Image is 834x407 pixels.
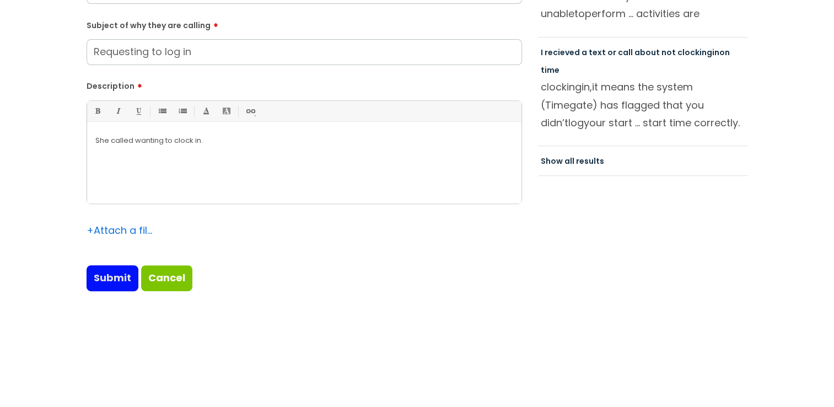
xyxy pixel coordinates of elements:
a: Link [243,104,257,118]
a: 1. Ordered List (Ctrl-Shift-8) [175,104,189,118]
span: in, [582,80,592,94]
a: Show all results [541,156,604,167]
a: Cancel [141,265,192,291]
a: Italic (Ctrl-I) [111,104,125,118]
a: Bold (Ctrl-B) [90,104,104,118]
label: Subject of why they are calling [87,17,522,30]
label: Description [87,78,522,91]
a: I recieved a text or call about not clockinginon time [541,47,730,76]
span: in [712,47,719,58]
div: Attach a file [87,222,153,239]
p: clocking it means the system (Timegate) has flagged that you didn’t your start ... start time cor... [541,78,746,131]
a: Underline(Ctrl-U) [131,104,145,118]
a: • Unordered List (Ctrl-Shift-7) [155,104,169,118]
span: log [568,116,584,130]
span: to [574,7,585,20]
a: Back Color [219,104,233,118]
p: She called wanting t o clock in. [95,136,513,146]
input: Submit [87,265,138,291]
a: Font Color [199,104,213,118]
